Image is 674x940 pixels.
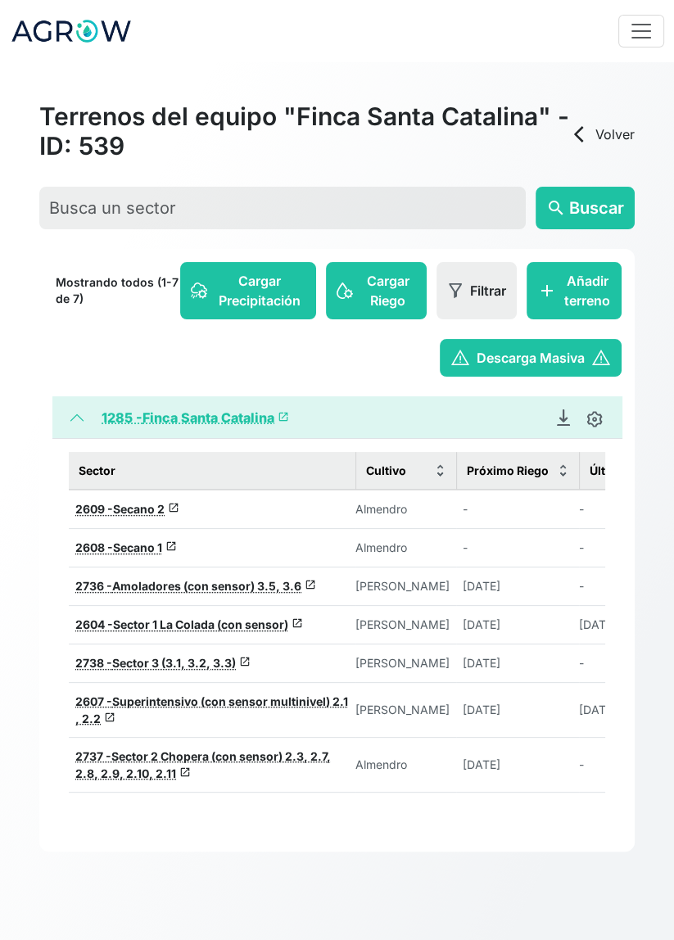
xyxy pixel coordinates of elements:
[239,656,251,667] span: launch
[360,271,416,310] span: Cargar Riego
[355,737,456,792] td: Almendro
[292,617,303,629] span: launch
[546,198,566,218] span: search
[278,411,289,423] span: launch
[557,464,569,477] img: sort
[112,579,301,593] span: Amoladores (con sensor) 3.5, 3.6
[463,501,553,517] p: -
[355,682,456,737] td: [PERSON_NAME]
[75,694,112,708] span: 2607 -
[75,540,113,554] span: 2608 -
[366,462,406,479] span: Cultivo
[463,578,553,594] p: [DATE]
[112,656,236,670] span: Sector 3 (3.1, 3.2, 3.3)
[586,411,603,427] img: edit
[10,11,133,52] img: Logo
[75,502,179,516] a: 2609 -Secano 2launch
[75,579,112,593] span: 2736 -
[463,702,553,718] p: [DATE]
[355,490,456,528] td: Almendro
[39,102,569,160] h2: Terrenos del equipo "Finca Santa Catalina" - ID: 539
[113,502,165,516] span: Secano 2
[113,540,162,554] span: Secano 1
[537,281,557,301] span: add
[75,656,112,670] span: 2738 -
[75,502,113,516] span: 2609 -
[355,567,456,605] td: [PERSON_NAME]
[168,502,179,513] span: launch
[463,617,553,633] p: [DATE]
[113,617,288,631] span: Sector 1 La Colada (con sensor)
[463,655,553,671] p: [DATE]
[165,540,177,552] span: launch
[179,766,191,778] span: launch
[569,196,624,220] span: Buscar
[75,749,331,780] span: Sector 2 Chopera (con sensor) 2.3, 2.7, 2.8, 2.9, 2.10, 2.11
[437,262,517,319] button: Filtrar
[75,617,113,631] span: 2604 -
[463,757,553,773] p: [DATE]
[75,540,177,554] a: 2608 -Secano 1launch
[355,528,456,567] td: Almendro
[569,124,635,144] a: arrow_back_iosVolver
[75,656,251,670] a: 2738 -Sector 3 (3.1, 3.2, 3.3)launch
[355,644,456,682] td: [PERSON_NAME]
[569,124,589,144] span: arrow_back_ios
[467,462,549,479] span: Próximo Riego
[191,282,207,299] img: rain-config
[75,749,331,780] a: 2737 -Sector 2 Chopera (con sensor) 2.3, 2.7, 2.8, 2.9, 2.10, 2.11launch
[536,187,635,229] button: searchBuscar
[547,409,580,426] a: Descargar Recomendación de Riego en PDF
[337,282,353,299] img: irrigation-config
[447,282,464,299] img: filter
[440,339,622,377] button: warningDescarga Masivawarning
[52,396,622,439] button: 1285 -Finca Santa Catalinalaunch
[305,579,316,590] span: launch
[527,262,622,319] button: addAñadir terreno
[39,187,526,229] input: Busca un sector
[75,579,316,593] a: 2736 -Amoladores (con sensor) 3.5, 3.6launch
[355,605,456,644] td: [PERSON_NAME]
[104,712,115,723] span: launch
[75,617,303,631] a: 2604 -Sector 1 La Colada (con sensor)launch
[79,462,115,479] span: Sector
[591,348,611,368] span: warning
[75,694,348,725] span: Superintensivo (con sensor multinivel) 2.1 , 2.2
[75,749,111,763] span: 2737 -
[463,540,553,556] p: -
[56,274,180,307] p: Mostrando todos (1-7 de 7)
[102,409,289,426] a: 1285 -Finca Santa Catalinalaunch
[450,348,470,368] span: warning
[75,694,348,725] a: 2607 -Superintensivo (con sensor multinivel) 2.1 , 2.2launch
[102,409,142,426] span: 1285 -
[214,271,305,310] span: Cargar Precipitación
[618,15,664,47] button: Toggle navigation
[180,262,316,319] button: Cargar Precipitación
[434,464,446,477] img: sort
[326,262,427,319] button: Cargar Riego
